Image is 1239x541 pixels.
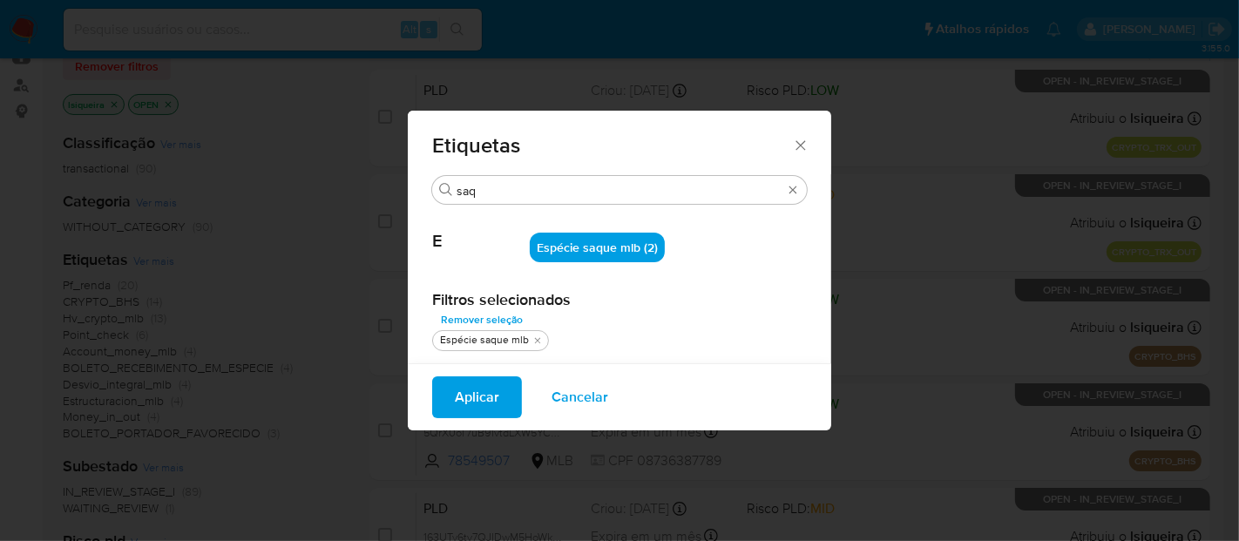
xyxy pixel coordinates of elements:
[432,309,531,330] button: Remover seleção
[537,239,658,256] span: Espécie saque mlb (2)
[792,137,808,152] button: Fechar
[552,378,608,416] span: Cancelar
[529,376,631,418] button: Cancelar
[432,205,530,252] span: E
[441,311,523,328] span: Remover seleção
[457,183,782,199] input: Filtro de pesquisa
[439,183,453,197] button: Procurar
[432,290,807,309] h2: Filtros selecionados
[432,376,522,418] button: Aplicar
[455,378,499,416] span: Aplicar
[437,333,532,348] div: Espécie saque mlb
[786,183,800,197] button: Apagar busca
[530,233,665,262] div: Espécie saque mlb (2)
[432,135,792,156] span: Etiquetas
[531,334,545,348] button: tirar Espécie saque mlb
